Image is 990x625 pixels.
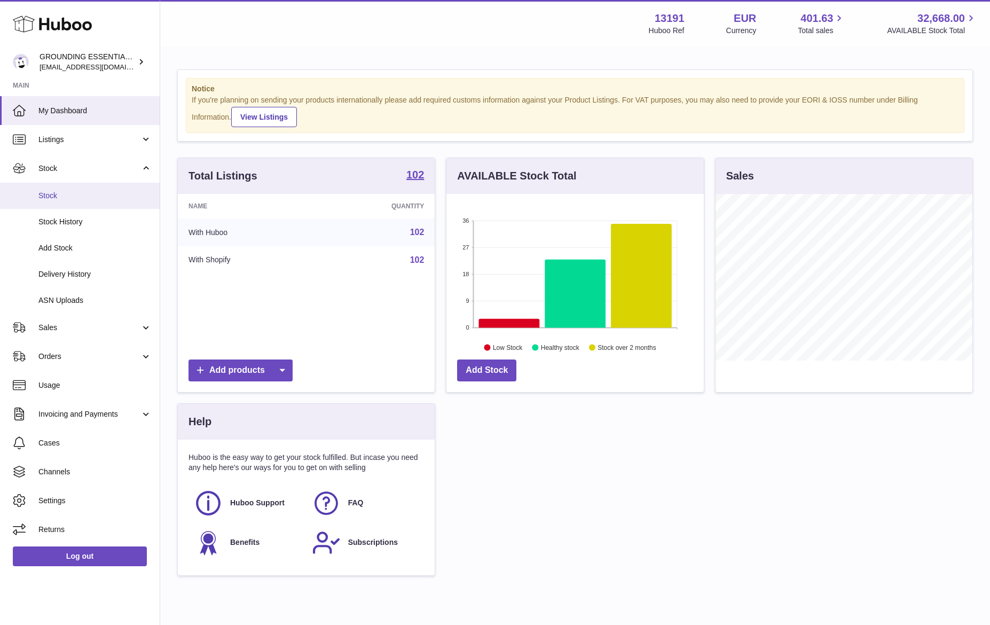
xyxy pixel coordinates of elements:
text: 9 [466,298,469,304]
span: FAQ [348,498,364,508]
text: Healthy stock [541,343,580,351]
h3: Sales [726,169,754,183]
span: Returns [38,525,152,535]
span: Stock History [38,217,152,227]
strong: 102 [406,169,424,180]
span: Orders [38,351,140,362]
a: Add products [188,360,293,381]
text: Stock over 2 months [598,343,656,351]
a: 32,668.00 AVAILABLE Stock Total [887,11,977,36]
div: Huboo Ref [649,26,685,36]
span: Listings [38,135,140,145]
a: Subscriptions [312,528,419,557]
span: [EMAIL_ADDRESS][DOMAIN_NAME] [40,62,157,71]
span: Invoicing and Payments [38,409,140,419]
a: View Listings [231,107,297,127]
td: With Shopify [178,246,317,274]
a: Benefits [194,528,301,557]
h3: AVAILABLE Stock Total [457,169,576,183]
strong: Notice [192,84,958,94]
th: Name [178,194,317,218]
a: Huboo Support [194,489,301,518]
span: Subscriptions [348,537,398,548]
span: Settings [38,496,152,506]
text: Low Stock [493,343,523,351]
text: 0 [466,324,469,331]
a: 102 [410,228,425,237]
a: 102 [410,255,425,264]
div: If you're planning on sending your products internationally please add required customs informati... [192,95,958,127]
text: 36 [463,217,469,224]
td: With Huboo [178,218,317,246]
span: Delivery History [38,269,152,279]
div: Currency [726,26,757,36]
img: espenwkopperud@gmail.com [13,54,29,70]
span: Total sales [798,26,845,36]
span: Benefits [230,537,260,548]
a: 102 [406,169,424,182]
span: Usage [38,380,152,390]
div: GROUNDING ESSENTIALS INTERNATIONAL SLU [40,52,136,72]
span: My Dashboard [38,106,152,116]
text: 18 [463,271,469,277]
h3: Help [188,415,211,429]
text: 27 [463,244,469,251]
span: 401.63 [800,11,833,26]
span: Sales [38,323,140,333]
span: Huboo Support [230,498,285,508]
strong: 13191 [655,11,685,26]
span: Cases [38,438,152,448]
span: AVAILABLE Stock Total [887,26,977,36]
span: Channels [38,467,152,477]
a: FAQ [312,489,419,518]
th: Quantity [317,194,435,218]
span: Stock [38,163,140,174]
strong: EUR [734,11,756,26]
h3: Total Listings [188,169,257,183]
a: Add Stock [457,360,516,381]
a: 401.63 Total sales [798,11,845,36]
span: 32,668.00 [917,11,965,26]
span: Stock [38,191,152,201]
span: ASN Uploads [38,295,152,306]
a: Log out [13,546,147,566]
p: Huboo is the easy way to get your stock fulfilled. But incase you need any help here's our ways f... [188,452,424,473]
span: Add Stock [38,243,152,253]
